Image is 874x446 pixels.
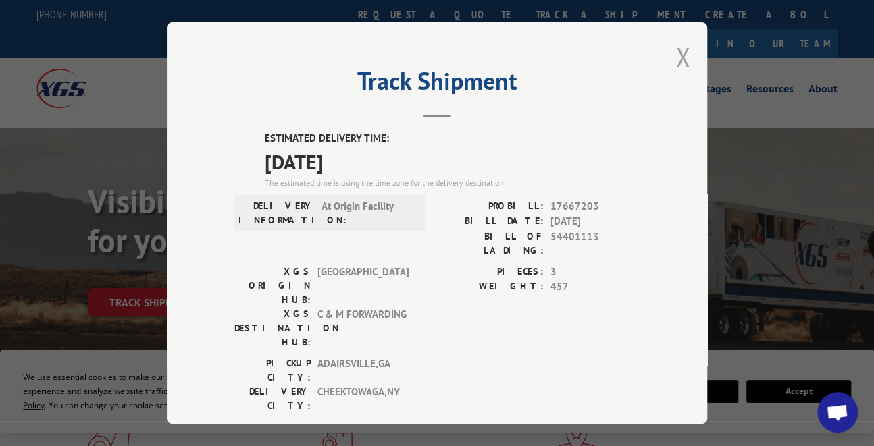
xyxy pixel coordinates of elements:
[317,264,409,307] span: [GEOGRAPHIC_DATA]
[265,177,640,189] div: The estimated time is using the time zone for the delivery destination.
[550,214,640,229] span: [DATE]
[234,356,311,385] label: PICKUP CITY:
[550,199,640,215] span: 17667203
[234,72,640,97] h2: Track Shipment
[437,229,544,258] label: BILL OF LADING:
[437,279,544,295] label: WEIGHT:
[437,264,544,280] label: PIECES:
[317,385,409,413] span: CHEEKTOWAGA , NY
[234,264,311,307] label: XGS ORIGIN HUB:
[238,199,315,227] label: DELIVERY INFORMATION:
[675,39,690,75] button: Close modal
[317,356,409,385] span: ADAIRSVILLE , GA
[550,279,640,295] span: 457
[317,307,409,350] span: C & M FORWARDING
[550,229,640,258] span: 54401113
[437,214,544,229] label: BILL DATE:
[234,307,311,350] label: XGS DESTINATION HUB:
[265,146,640,177] span: [DATE]
[437,199,544,215] label: PROBILL:
[322,199,413,227] span: At Origin Facility
[234,385,311,413] label: DELIVERY CITY:
[550,264,640,280] span: 3
[265,131,640,146] label: ESTIMATED DELIVERY TIME:
[817,392,858,433] div: Open chat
